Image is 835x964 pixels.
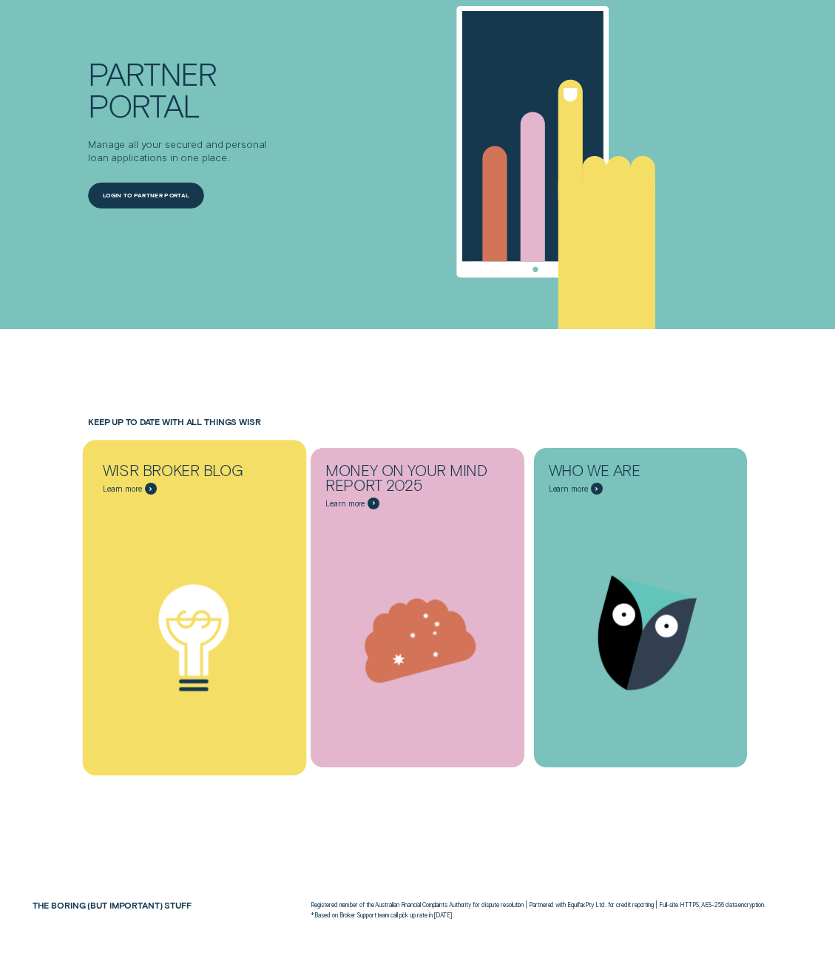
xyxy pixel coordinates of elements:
p: Registered member of the Australian Financial Complaints Authority for dispute resolution | Partn... [311,900,802,920]
p: Manage all your secured and personal loan applications in one place. [88,138,301,165]
h2: The boring (but important) stuff [27,900,250,911]
span: Pty [585,901,594,909]
span: P T Y [585,901,594,909]
span: Learn more [325,499,365,509]
span: Learn more [549,484,588,494]
h4: Keep up to date with all things Wisr [88,417,747,427]
a: Login to Partner Portal [88,183,204,209]
span: L T D [595,901,605,909]
span: Ltd [595,901,605,909]
a: Wisr Broker Blog - Learn more [88,448,301,767]
div: Wisr Broker Blog [103,463,286,478]
span: Learn more [103,484,142,494]
a: Who we are - Learn more [534,448,747,767]
div: Who we are [549,463,732,478]
h2: Partner Portal [88,58,301,120]
div: Money On Your Mind Report 2025 [325,463,509,492]
a: Money On Your Mind Report 2025 - Learn more [311,448,524,767]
